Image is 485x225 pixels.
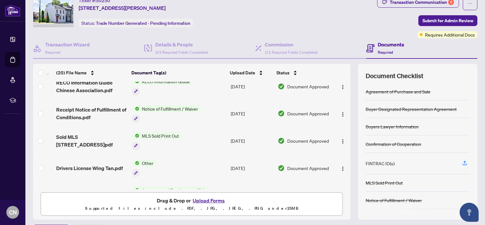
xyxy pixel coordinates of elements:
[132,132,182,149] button: Status IconMLS Sold Print Out
[366,179,403,186] div: MLS Sold Print Out
[45,205,339,212] p: Supported files include .PDF, .JPG, .JPEG, .PNG under 25 MB
[228,127,275,154] td: [DATE]
[54,64,129,82] th: (20) File Name
[287,110,329,117] span: Document Approved
[366,160,395,167] div: FINTRAC ID(s)
[79,19,193,27] div: Status:
[418,15,477,26] button: Submit for Admin Review
[378,50,393,55] span: Required
[460,203,479,222] button: Open asap
[340,112,345,117] img: Logo
[132,187,139,194] img: Status Icon
[287,83,329,90] span: Document Approved
[139,160,156,167] span: Other
[41,193,342,216] span: Drag & Drop orUpload FormsSupported files include .PDF, .JPG, .JPEG, .PNG under25MB
[265,41,317,48] h4: Commission
[338,81,348,92] button: Logo
[468,1,472,6] span: ellipsis
[45,50,60,55] span: Required
[155,41,208,48] h4: Details & People
[340,166,345,171] img: Logo
[139,187,209,194] span: Agreement of Purchase and Sale
[340,85,345,90] img: Logo
[278,165,285,172] img: Document Status
[340,139,345,144] img: Logo
[366,197,422,204] div: Notice of Fulfillment / Waiver
[132,160,139,167] img: Status Icon
[157,196,227,205] span: Drag & Drop or
[366,88,430,95] div: Agreement of Purchase and Sale
[228,100,275,127] td: [DATE]
[265,50,317,55] span: 1/1 Required Fields Completed
[56,69,87,76] span: (20) File Name
[228,154,275,182] td: [DATE]
[132,132,139,139] img: Status Icon
[276,69,289,76] span: Status
[139,132,182,139] span: MLS Sold Print Out
[79,4,166,12] span: [STREET_ADDRESS][PERSON_NAME]
[45,41,90,48] h4: Transaction Wizard
[56,133,127,148] span: Sold MLS [STREET_ADDRESS]pdf
[129,64,227,82] th: Document Tag(s)
[139,105,201,112] span: Notice of Fulfillment / Waiver
[422,16,473,26] span: Submit for Admin Review
[366,140,421,147] div: Confirmation of Cooperation
[274,64,332,82] th: Status
[228,73,275,100] td: [DATE]
[132,187,218,204] button: Status IconAgreement of Purchase and Sale
[132,160,156,177] button: Status IconOther
[5,5,20,17] img: logo
[338,163,348,173] button: Logo
[132,105,139,112] img: Status Icon
[96,20,190,26] span: Trade Number Generated - Pending Information
[278,83,285,90] img: Document Status
[366,123,419,130] div: Buyers Lawyer Information
[378,41,404,48] h4: Documents
[56,106,127,121] span: Receipt Notice of Fulfillment of Conditions.pdf
[227,64,274,82] th: Upload Date
[155,50,208,55] span: 3/3 Required Fields Completed
[287,137,329,144] span: Document Approved
[230,69,255,76] span: Upload Date
[425,31,475,38] span: Requires Additional Docs
[56,79,127,94] span: RECO Information Guide Chinese Association.pdf
[366,106,457,112] div: Buyer Designated Representation Agreement
[366,72,423,80] span: Document Checklist
[9,208,17,217] span: CN
[338,108,348,119] button: Logo
[132,105,201,122] button: Status IconNotice of Fulfillment / Waiver
[228,181,275,209] td: [DATE]
[56,187,127,203] span: Accepted Offer 275 Main West.pdf
[278,137,285,144] img: Document Status
[278,110,285,117] img: Document Status
[56,164,123,172] span: Drivers License Wing Tan.pdf
[132,78,192,95] button: Status IconRECO Information Guide
[338,136,348,146] button: Logo
[287,165,329,172] span: Document Approved
[191,196,227,205] button: Upload Forms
